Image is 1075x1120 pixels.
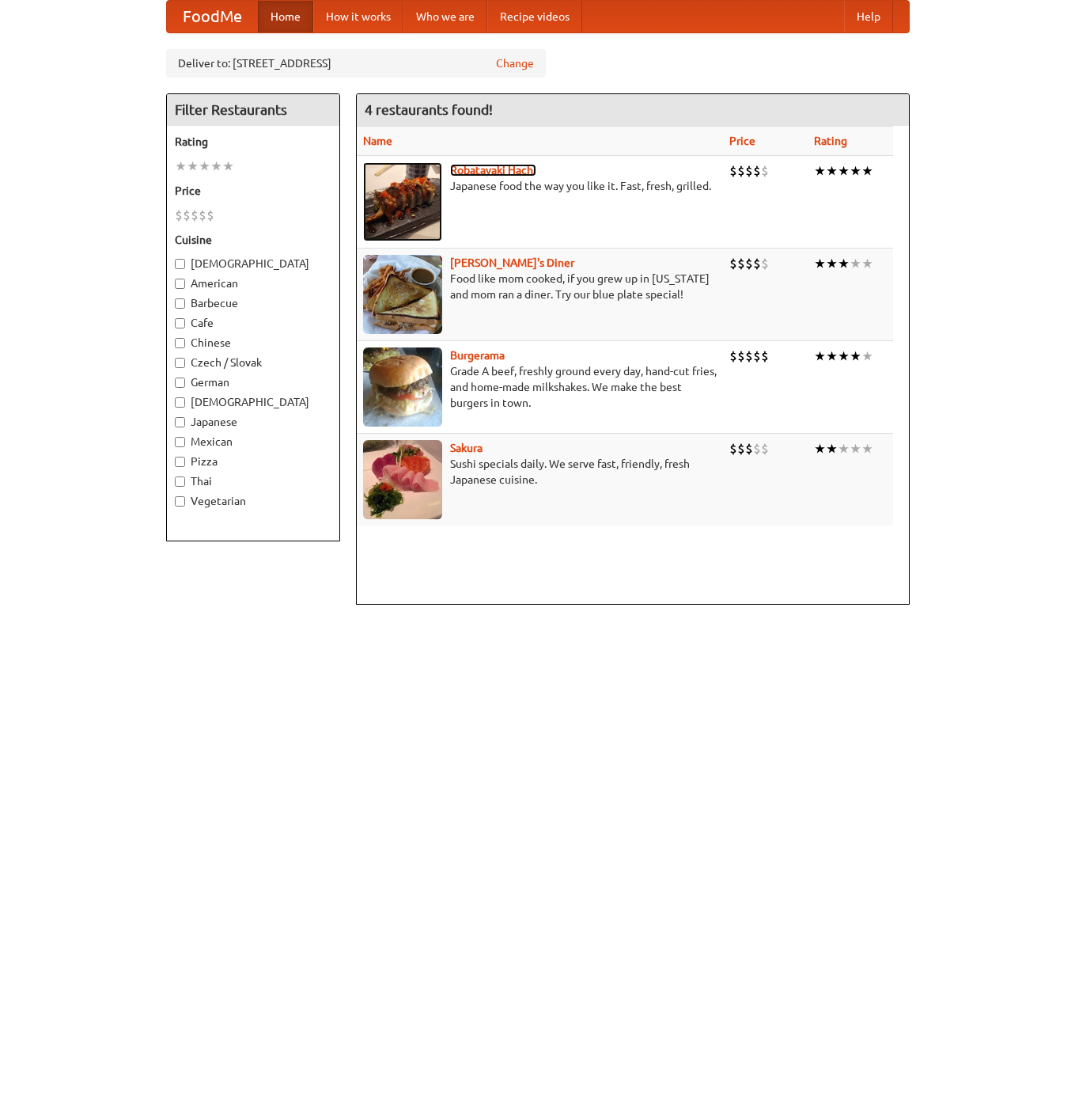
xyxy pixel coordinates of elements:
li: $ [761,347,769,365]
li: ★ [814,255,826,272]
p: Sushi specials daily. We serve fast, friendly, fresh Japanese cuisine. [363,456,717,488]
li: ★ [826,440,838,457]
li: ★ [210,158,222,175]
li: $ [753,347,761,365]
h4: Filter Restaurants [167,94,339,126]
label: Cafe [175,315,331,331]
label: American [175,275,331,291]
li: ★ [850,347,861,365]
li: ★ [222,158,234,175]
a: Sakura [450,442,483,454]
a: Recipe videos [487,1,582,32]
input: German [175,378,185,388]
li: $ [761,162,769,180]
li: ★ [861,255,873,272]
a: Change [496,55,534,71]
li: ★ [826,162,838,180]
li: ★ [838,440,850,457]
li: ★ [826,347,838,365]
label: German [175,374,331,390]
li: $ [753,255,761,272]
a: Home [258,1,313,32]
label: Barbecue [175,295,331,311]
label: Japanese [175,414,331,430]
label: Czech / Slovak [175,355,331,370]
li: $ [745,440,753,457]
li: $ [761,440,769,457]
a: Price [729,135,755,147]
p: Japanese food the way you like it. Fast, fresh, grilled. [363,178,717,194]
input: Cafe [175,318,185,328]
li: $ [737,347,745,365]
li: $ [745,255,753,272]
li: $ [753,440,761,457]
input: Vegetarian [175,496,185,507]
li: ★ [838,162,850,180]
li: $ [761,255,769,272]
a: How it works [313,1,403,32]
li: $ [737,162,745,180]
input: [DEMOGRAPHIC_DATA] [175,259,185,269]
label: Vegetarian [175,493,331,509]
li: $ [737,255,745,272]
a: Burgerama [450,349,505,362]
h5: Rating [175,134,331,150]
label: [DEMOGRAPHIC_DATA] [175,394,331,410]
input: Czech / Slovak [175,358,185,368]
li: $ [729,162,737,180]
input: Pizza [175,457,185,467]
label: Chinese [175,335,331,351]
li: ★ [838,347,850,365]
input: Thai [175,476,185,487]
li: ★ [850,162,861,180]
input: [DEMOGRAPHIC_DATA] [175,397,185,408]
label: [DEMOGRAPHIC_DATA] [175,256,331,271]
li: $ [729,347,737,365]
p: Food like mom cooked, if you grew up in [US_STATE] and mom ran a diner. Try our blue plate special! [363,271,717,302]
li: ★ [850,255,861,272]
li: $ [729,255,737,272]
label: Mexican [175,434,331,450]
a: FoodMe [167,1,258,32]
img: sakura.jpg [363,440,442,519]
img: sallys.jpg [363,255,442,334]
li: $ [729,440,737,457]
li: $ [191,207,199,224]
input: Mexican [175,437,185,447]
a: Name [363,135,392,147]
li: $ [199,207,206,224]
li: ★ [814,347,826,365]
li: $ [745,162,753,180]
img: burgerama.jpg [363,347,442,427]
a: Rating [814,135,847,147]
input: American [175,279,185,289]
a: Help [844,1,893,32]
li: ★ [861,347,873,365]
li: $ [745,347,753,365]
label: Pizza [175,454,331,469]
a: Robatayaki Hachi [450,164,536,177]
li: $ [753,162,761,180]
li: $ [737,440,745,457]
input: Barbecue [175,298,185,309]
li: ★ [199,158,210,175]
li: ★ [814,162,826,180]
p: Grade A beef, freshly ground every day, hand-cut fries, and home-made milkshakes. We make the bes... [363,363,717,411]
h5: Cuisine [175,232,331,248]
li: ★ [838,255,850,272]
li: ★ [187,158,199,175]
li: $ [206,207,214,224]
a: [PERSON_NAME]'s Diner [450,256,574,269]
li: ★ [826,255,838,272]
a: Who we are [403,1,487,32]
img: robatayaki.jpg [363,162,442,241]
li: $ [183,207,191,224]
input: Chinese [175,338,185,348]
input: Japanese [175,417,185,427]
ng-pluralize: 4 restaurants found! [365,102,493,117]
li: $ [175,207,183,224]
